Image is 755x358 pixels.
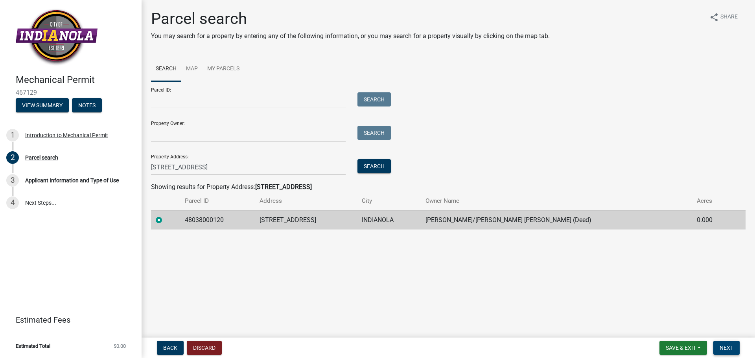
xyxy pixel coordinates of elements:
span: Share [720,13,738,22]
button: shareShare [703,9,744,25]
div: Introduction to Mechanical Permit [25,132,108,138]
button: Back [157,341,184,355]
i: share [709,13,719,22]
button: Notes [72,98,102,112]
wm-modal-confirm: Summary [16,103,69,109]
button: Save & Exit [659,341,707,355]
td: 0.000 [692,210,731,229]
span: Next [720,345,733,351]
th: Address [255,192,357,210]
strong: [STREET_ADDRESS] [255,183,312,191]
span: Save & Exit [666,345,696,351]
wm-modal-confirm: Notes [72,103,102,109]
button: Next [713,341,740,355]
td: INDIANOLA [357,210,421,229]
span: $0.00 [114,343,126,349]
div: Showing results for Property Address: [151,182,746,192]
p: You may search for a property by entering any of the following information, or you may search for... [151,31,550,41]
a: Search [151,57,181,82]
span: Back [163,345,177,351]
img: City of Indianola, Iowa [16,8,98,66]
div: Applicant Information and Type of Use [25,178,119,183]
button: Search [357,159,391,173]
td: [STREET_ADDRESS] [255,210,357,229]
h1: Parcel search [151,9,550,28]
a: Estimated Fees [6,312,129,328]
th: Acres [692,192,731,210]
div: 1 [6,129,19,141]
td: 48038000120 [180,210,255,229]
th: Owner Name [421,192,692,210]
th: Parcel ID [180,192,255,210]
th: City [357,192,421,210]
button: Discard [187,341,222,355]
div: 4 [6,196,19,209]
span: Estimated Total [16,343,50,349]
div: 3 [6,174,19,187]
button: Search [357,126,391,140]
a: My Parcels [203,57,244,82]
h4: Mechanical Permit [16,74,135,86]
button: View Summary [16,98,69,112]
div: Parcel search [25,155,58,160]
div: 2 [6,151,19,164]
td: [PERSON_NAME]/[PERSON_NAME] [PERSON_NAME] (Deed) [421,210,692,229]
span: 467129 [16,89,126,96]
a: Map [181,57,203,82]
button: Search [357,92,391,106]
